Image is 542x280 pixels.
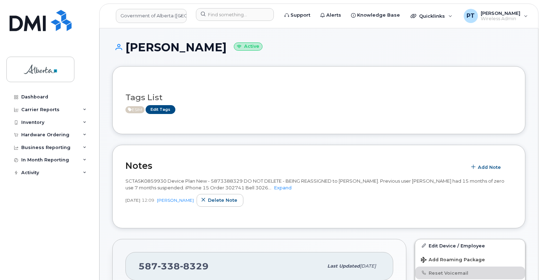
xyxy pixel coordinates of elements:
[112,41,525,53] h1: [PERSON_NAME]
[125,197,140,203] span: [DATE]
[197,194,243,207] button: Delete note
[125,106,145,113] span: Active
[415,252,525,267] button: Add Roaming Package
[327,263,360,269] span: Last updated
[234,42,262,51] small: Active
[125,178,504,190] span: SCTASK0859930 Device Plan New - 5873388329 DO NOT DELETE - BEING REASSIGNED to [PERSON_NAME]. Pre...
[158,261,180,272] span: 338
[360,263,376,269] span: [DATE]
[478,164,501,171] span: Add Note
[157,198,194,203] a: [PERSON_NAME]
[139,261,209,272] span: 587
[415,239,525,252] a: Edit Device / Employee
[146,105,175,114] a: Edit Tags
[415,267,525,279] button: Reset Voicemail
[467,161,507,173] button: Add Note
[421,257,485,264] span: Add Roaming Package
[142,197,154,203] span: 12:09
[208,197,237,204] span: Delete note
[125,160,463,171] h2: Notes
[180,261,209,272] span: 8329
[274,185,292,190] a: Expand
[125,93,512,102] h3: Tags List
